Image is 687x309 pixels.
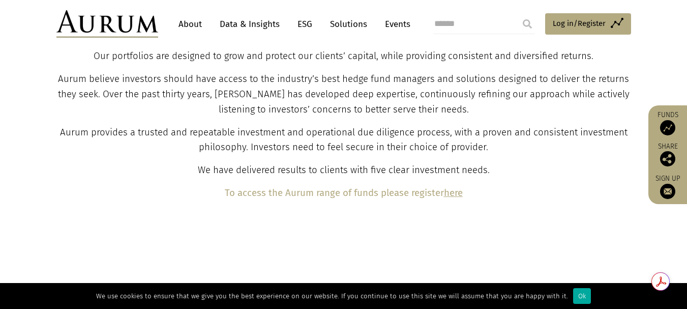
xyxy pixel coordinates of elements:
a: Events [380,15,410,34]
a: Data & Insights [215,15,285,34]
img: Aurum [56,10,158,38]
a: here [444,187,463,199]
img: Sign up to our newsletter [660,184,675,199]
a: ESG [292,15,317,34]
div: Ok [573,288,591,304]
span: Aurum believe investors should have access to the industry’s best hedge fund managers and solutio... [58,73,630,115]
span: We have delivered results to clients with five clear investment needs. [198,164,490,176]
div: Share [653,143,682,166]
a: Solutions [325,15,372,34]
a: Log in/Register [545,13,631,35]
span: Aurum is a hedge fund investment specialist focused solely on selecting hedge funds and managing ... [66,35,621,62]
a: Funds [653,110,682,135]
span: Aurum provides a trusted and repeatable investment and operational due diligence process, with a ... [60,127,628,153]
a: Sign up [653,174,682,199]
img: Access Funds [660,120,675,135]
img: Share this post [660,151,675,166]
input: Submit [517,14,537,34]
span: Log in/Register [553,17,606,30]
a: About [173,15,207,34]
b: To access the Aurum range of funds please register [225,187,444,199]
